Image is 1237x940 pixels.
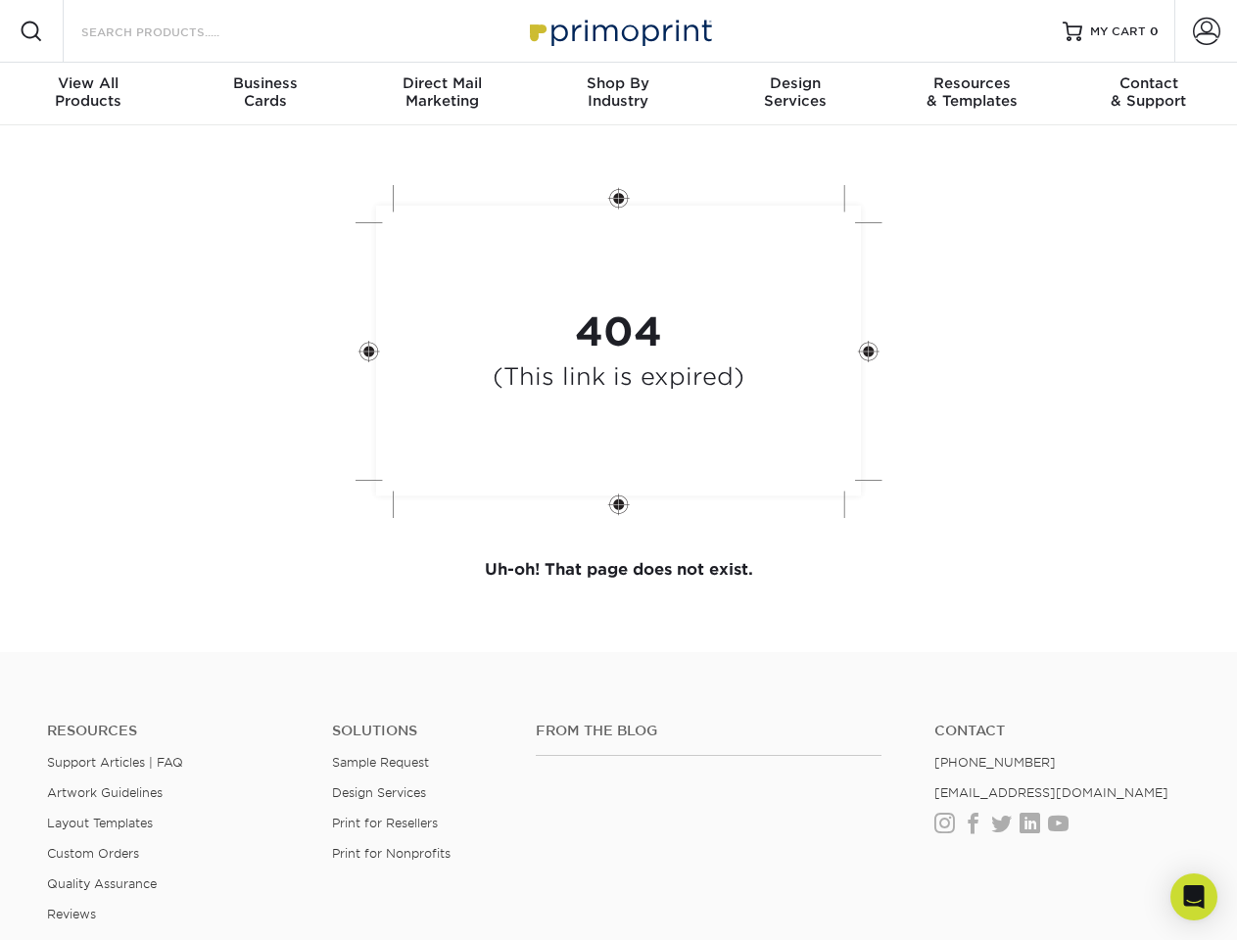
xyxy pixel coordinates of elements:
[332,785,426,800] a: Design Services
[176,74,353,92] span: Business
[332,723,506,739] h4: Solutions
[1061,74,1237,92] span: Contact
[176,74,353,110] div: Cards
[1170,873,1217,920] div: Open Intercom Messenger
[1150,24,1159,38] span: 0
[485,560,753,579] strong: Uh-oh! That page does not exist.
[1090,23,1146,40] span: MY CART
[47,785,163,800] a: Artwork Guidelines
[79,20,270,43] input: SEARCH PRODUCTS.....
[47,816,153,830] a: Layout Templates
[536,723,881,739] h4: From the Blog
[176,63,353,125] a: BusinessCards
[5,880,167,933] iframe: Google Customer Reviews
[332,846,451,861] a: Print for Nonprofits
[493,363,744,392] h4: (This link is expired)
[934,785,1168,800] a: [EMAIL_ADDRESS][DOMAIN_NAME]
[883,74,1060,92] span: Resources
[530,74,706,110] div: Industry
[521,10,717,52] img: Primoprint
[47,755,183,770] a: Support Articles | FAQ
[332,816,438,830] a: Print for Resellers
[47,876,157,891] a: Quality Assurance
[883,63,1060,125] a: Resources& Templates
[332,755,429,770] a: Sample Request
[1061,63,1237,125] a: Contact& Support
[354,63,530,125] a: Direct MailMarketing
[707,74,883,110] div: Services
[354,74,530,110] div: Marketing
[530,74,706,92] span: Shop By
[934,723,1190,739] a: Contact
[934,755,1056,770] a: [PHONE_NUMBER]
[47,723,303,739] h4: Resources
[530,63,706,125] a: Shop ByIndustry
[707,63,883,125] a: DesignServices
[707,74,883,92] span: Design
[883,74,1060,110] div: & Templates
[1061,74,1237,110] div: & Support
[575,308,662,355] strong: 404
[354,74,530,92] span: Direct Mail
[47,846,139,861] a: Custom Orders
